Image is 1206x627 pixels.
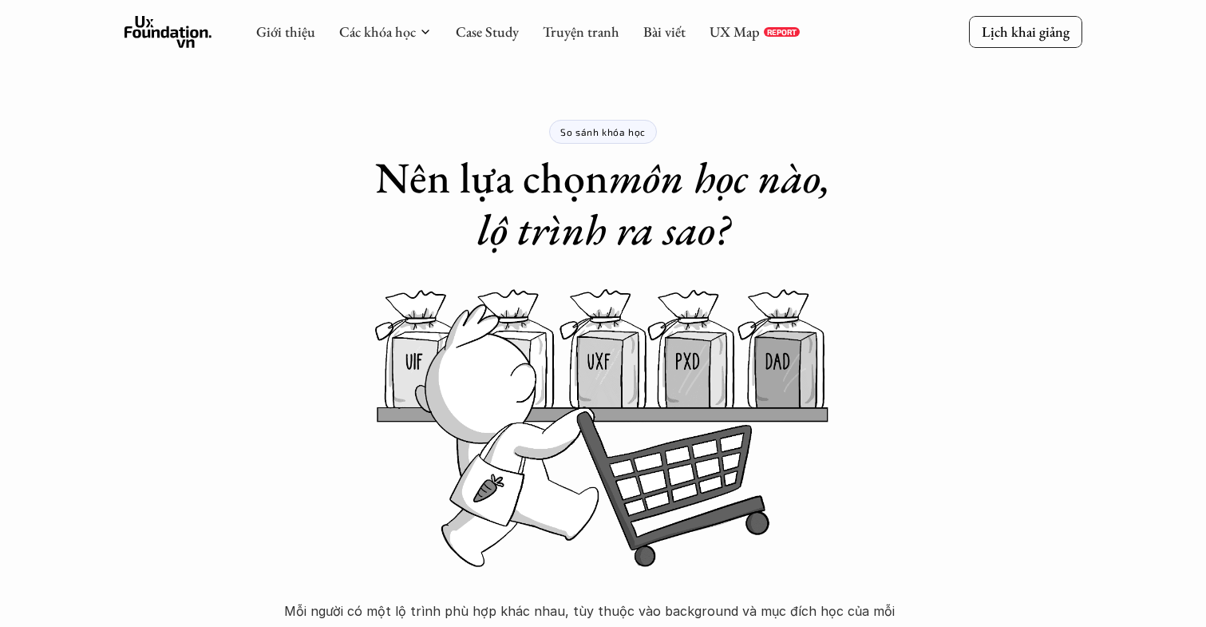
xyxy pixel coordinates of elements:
[764,27,800,37] a: REPORT
[969,16,1082,47] a: Lịch khai giảng
[477,149,841,257] em: môn học nào, lộ trình ra sao?
[339,22,416,41] a: Các khóa học
[982,22,1070,41] p: Lịch khai giảng
[356,152,851,256] h1: Nên lựa chọn
[767,27,797,37] p: REPORT
[710,22,760,41] a: UX Map
[560,126,646,137] p: So sánh khóa học
[643,22,686,41] a: Bài viết
[456,22,519,41] a: Case Study
[256,22,315,41] a: Giới thiệu
[543,22,619,41] a: Truyện tranh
